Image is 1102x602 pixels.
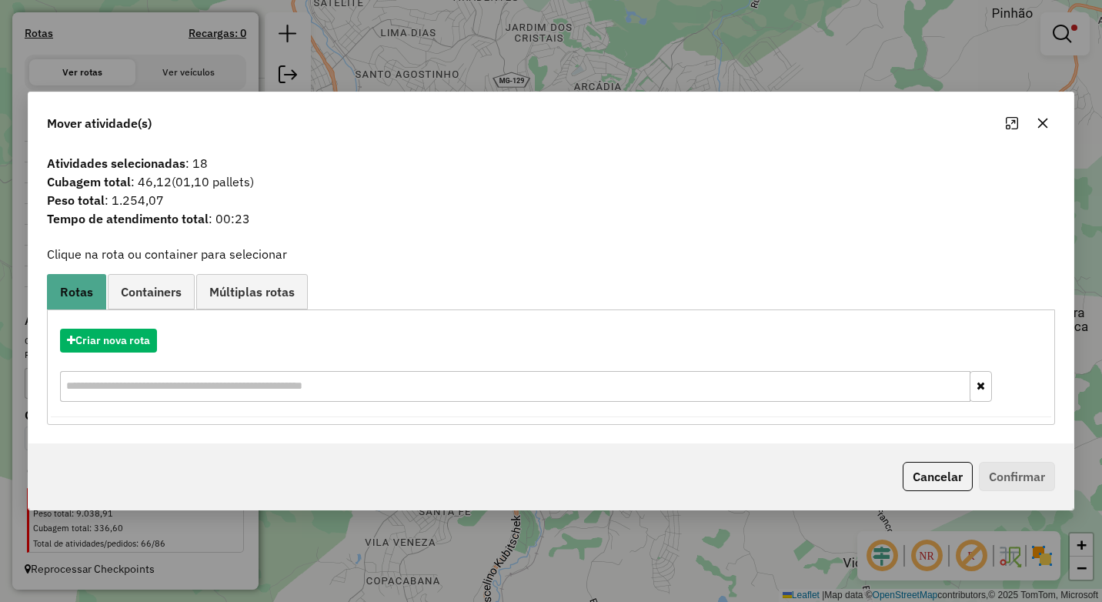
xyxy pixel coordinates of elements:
[38,172,1064,191] span: : 46,12
[60,329,157,353] button: Criar nova rota
[47,114,152,132] span: Mover atividade(s)
[1000,111,1024,135] button: Maximize
[172,174,254,189] span: (01,10 pallets)
[47,245,287,263] label: Clique na rota ou container para selecionar
[903,462,973,491] button: Cancelar
[60,286,93,298] span: Rotas
[38,191,1064,209] span: : 1.254,07
[47,174,131,189] strong: Cubagem total
[38,154,1064,172] span: : 18
[121,286,182,298] span: Containers
[38,209,1064,228] span: : 00:23
[47,211,209,226] strong: Tempo de atendimento total
[47,156,185,171] strong: Atividades selecionadas
[209,286,295,298] span: Múltiplas rotas
[47,192,105,208] strong: Peso total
